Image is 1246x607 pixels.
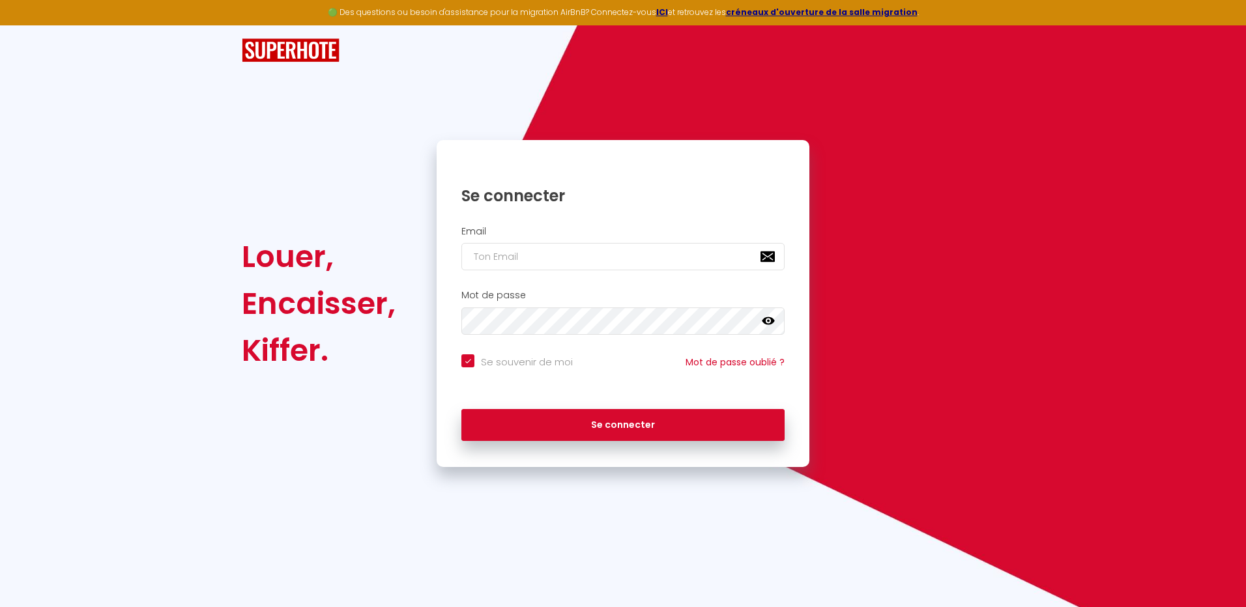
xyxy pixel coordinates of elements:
[461,290,785,301] h2: Mot de passe
[242,327,396,374] div: Kiffer.
[656,7,668,18] a: ICI
[686,356,785,369] a: Mot de passe oublié ?
[461,226,785,237] h2: Email
[461,243,785,270] input: Ton Email
[242,38,340,63] img: SuperHote logo
[461,186,785,206] h1: Se connecter
[726,7,918,18] a: créneaux d'ouverture de la salle migration
[242,280,396,327] div: Encaisser,
[242,233,396,280] div: Louer,
[461,409,785,442] button: Se connecter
